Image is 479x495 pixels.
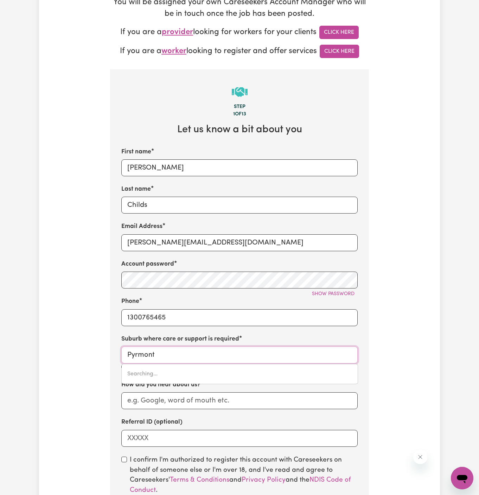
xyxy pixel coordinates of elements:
span: worker [161,47,186,55]
label: First name [121,147,151,157]
label: Last name [121,185,151,194]
span: provider [162,28,193,36]
label: Suburb where care or support is required [121,335,239,344]
label: Email Address [121,222,162,231]
label: Account password [121,260,174,269]
input: XXXXX [121,430,358,447]
input: e.g. Rigg [121,197,358,214]
input: e.g. Google, word of mouth etc. [121,392,358,409]
button: Show password [309,288,358,299]
input: e.g. Diana [121,159,358,176]
iframe: Close message [413,450,427,464]
div: 1 of 13 [121,110,358,118]
input: e.g. 0412 345 678 [121,309,358,326]
div: menu-options [121,364,358,384]
a: Privacy Policy [242,477,286,483]
span: Show password [312,291,355,297]
p: If you are a looking for workers for your clients [110,26,369,39]
label: Phone [121,297,139,306]
input: e.g. North Bondi, New South Wales [121,347,358,363]
label: Referral ID (optional) [121,418,183,427]
input: e.g. diana.rigg@yahoo.com.au [121,234,358,251]
h2: Let us know a bit about you [121,124,358,136]
iframe: Button to launch messaging window [451,467,473,489]
a: Click Here [320,45,359,58]
a: Terms & Conditions [170,477,229,483]
label: How did you hear about us? [121,380,200,389]
p: If you are a looking to register and offer services [110,45,369,58]
a: Click Here [319,26,359,39]
span: Need any help? [4,5,43,11]
div: Step [121,103,358,111]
